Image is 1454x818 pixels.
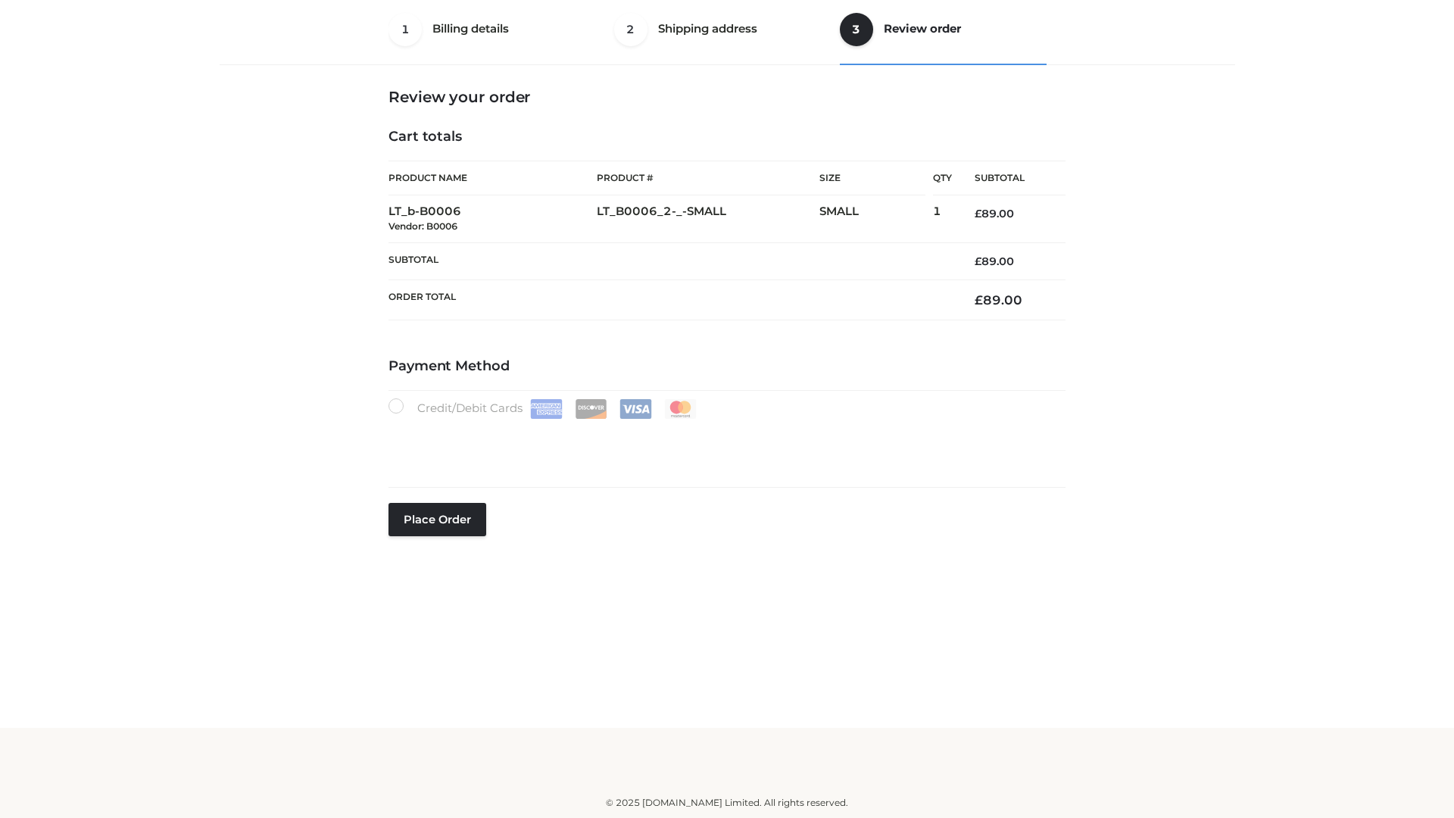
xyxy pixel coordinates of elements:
span: £ [975,207,981,220]
bdi: 89.00 [975,292,1022,308]
td: LT_b-B0006 [388,195,597,243]
td: 1 [933,195,952,243]
h4: Cart totals [388,129,1066,145]
small: Vendor: B0006 [388,220,457,232]
th: Product Name [388,161,597,195]
span: £ [975,292,983,308]
th: Subtotal [952,161,1066,195]
div: © 2025 [DOMAIN_NAME] Limited. All rights reserved. [225,795,1229,810]
th: Subtotal [388,242,952,279]
bdi: 89.00 [975,254,1014,268]
td: LT_B0006_2-_-SMALL [597,195,819,243]
th: Product # [597,161,819,195]
h4: Payment Method [388,358,1066,375]
img: Visa [619,399,652,419]
iframe: Secure payment input frame [385,416,1062,471]
img: Mastercard [664,399,697,419]
img: Amex [530,399,563,419]
th: Qty [933,161,952,195]
th: Order Total [388,280,952,320]
td: SMALL [819,195,933,243]
span: £ [975,254,981,268]
button: Place order [388,503,486,536]
label: Credit/Debit Cards [388,398,698,419]
th: Size [819,161,925,195]
h3: Review your order [388,88,1066,106]
bdi: 89.00 [975,207,1014,220]
img: Discover [575,399,607,419]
